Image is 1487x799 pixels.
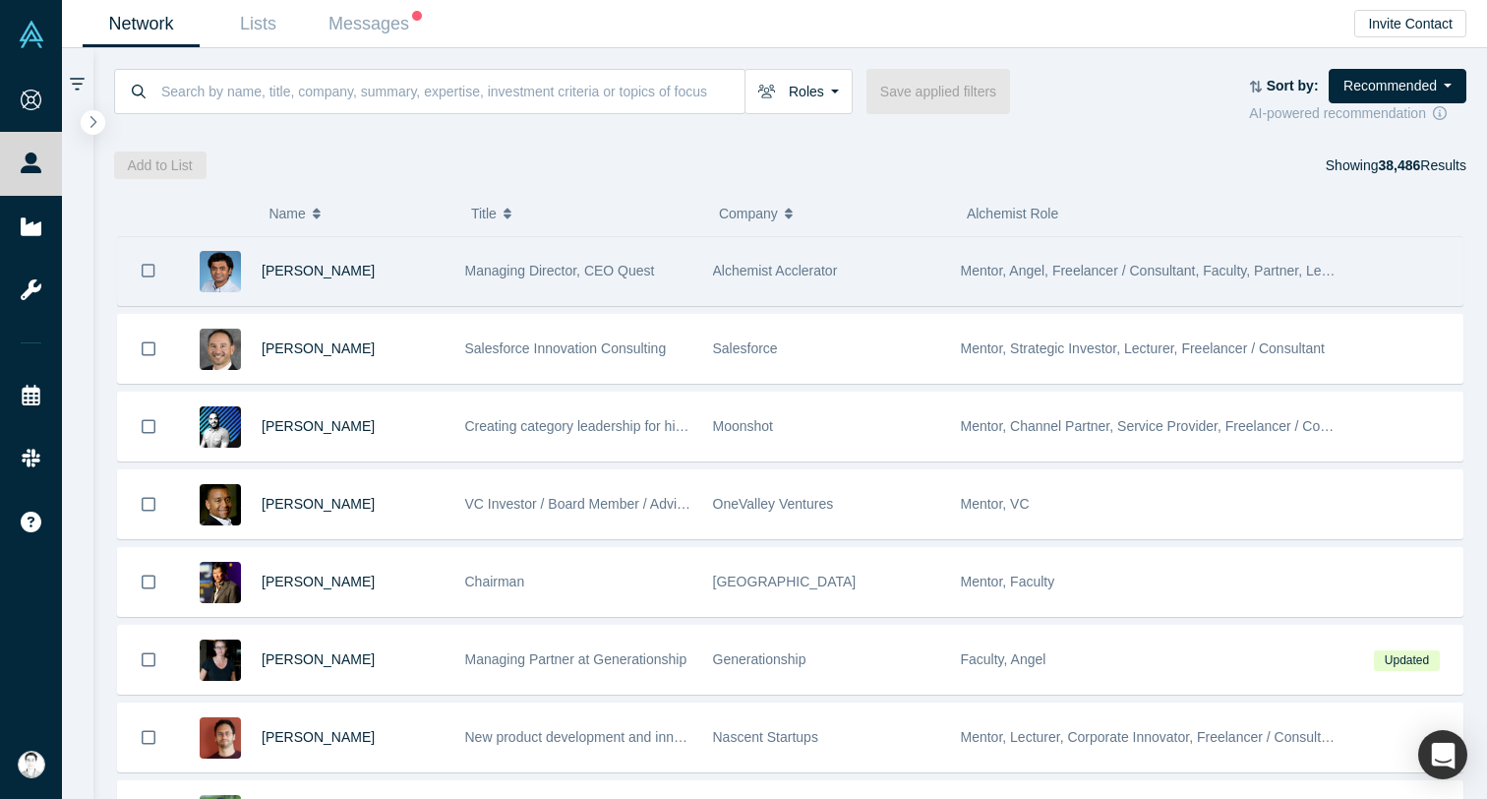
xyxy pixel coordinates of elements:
span: Mentor, VC [961,496,1030,512]
span: Updated [1374,650,1439,671]
button: Bookmark [118,393,179,461]
button: Save applied filters [866,69,1010,114]
img: Chikodi Chima's Profile Image [200,406,241,448]
span: Chairman [465,574,525,589]
span: VC Investor / Board Member / Advisor [465,496,696,512]
a: [PERSON_NAME] [262,496,375,512]
span: Mentor, Angel, Freelancer / Consultant, Faculty, Partner, Lecturer, VC [961,263,1383,278]
a: [PERSON_NAME] [262,418,375,434]
strong: 38,486 [1378,157,1420,173]
span: Nascent Startups [713,729,818,745]
img: Gnani Palanikumar's Profile Image [200,251,241,292]
button: Invite Contact [1354,10,1466,37]
img: Juan Scarlett's Profile Image [200,484,241,525]
span: Alchemist Role [967,206,1058,221]
img: Mike Vladimer's Profile Image [200,717,241,759]
span: Company [719,193,778,234]
button: Add to List [114,152,207,179]
a: Messages [317,1,434,47]
button: Company [719,193,946,234]
button: Bookmark [118,470,179,538]
img: Alchemist Vault Logo [18,21,45,48]
span: Moonshot [713,418,773,434]
div: Showing [1326,152,1466,179]
span: Faculty, Angel [961,651,1046,667]
span: [GEOGRAPHIC_DATA] [713,574,857,589]
strong: Sort by: [1267,78,1319,93]
span: New product development and innovation [465,729,719,745]
input: Search by name, title, company, summary, expertise, investment criteria or topics of focus [159,68,744,114]
button: Recommended [1329,69,1466,103]
button: Roles [744,69,853,114]
span: Results [1378,157,1466,173]
button: Name [268,193,450,234]
a: [PERSON_NAME] [262,263,375,278]
span: Generationship [713,651,806,667]
a: [PERSON_NAME] [262,340,375,356]
button: Bookmark [118,704,179,771]
img: Ryan Aull's Profile Image [200,329,241,370]
div: AI-powered recommendation [1249,103,1466,124]
button: Bookmark [118,626,179,694]
a: Network [83,1,200,47]
img: Rachel Chalmers's Profile Image [200,640,241,681]
span: Creating category leadership for high-potential entrepreneurs [465,418,837,434]
a: [PERSON_NAME] [262,729,375,745]
a: [PERSON_NAME] [262,574,375,589]
span: Salesforce [713,340,778,356]
button: Bookmark [118,236,179,305]
span: Mentor, Channel Partner, Service Provider, Freelancer / Consultant, Lecturer, Angel [961,418,1468,434]
a: Lists [200,1,317,47]
span: Mentor, Lecturer, Corporate Innovator, Freelancer / Consultant, Service Provider [961,729,1449,745]
span: Salesforce Innovation Consulting [465,340,667,356]
button: Title [471,193,698,234]
button: Bookmark [118,315,179,383]
span: OneValley Ventures [713,496,834,512]
button: Bookmark [118,548,179,616]
span: Name [268,193,305,234]
span: Managing Partner at Generationship [465,651,687,667]
img: Rodrigo Castro de Souza's Account [18,751,45,778]
span: Managing Director, CEO Quest [465,263,655,278]
span: Mentor, Strategic Investor, Lecturer, Freelancer / Consultant [961,340,1325,356]
span: Mentor, Faculty [961,574,1055,589]
img: Timothy Chou's Profile Image [200,562,241,603]
a: [PERSON_NAME] [262,651,375,667]
span: Alchemist Acclerator [713,263,838,278]
span: Title [471,193,497,234]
